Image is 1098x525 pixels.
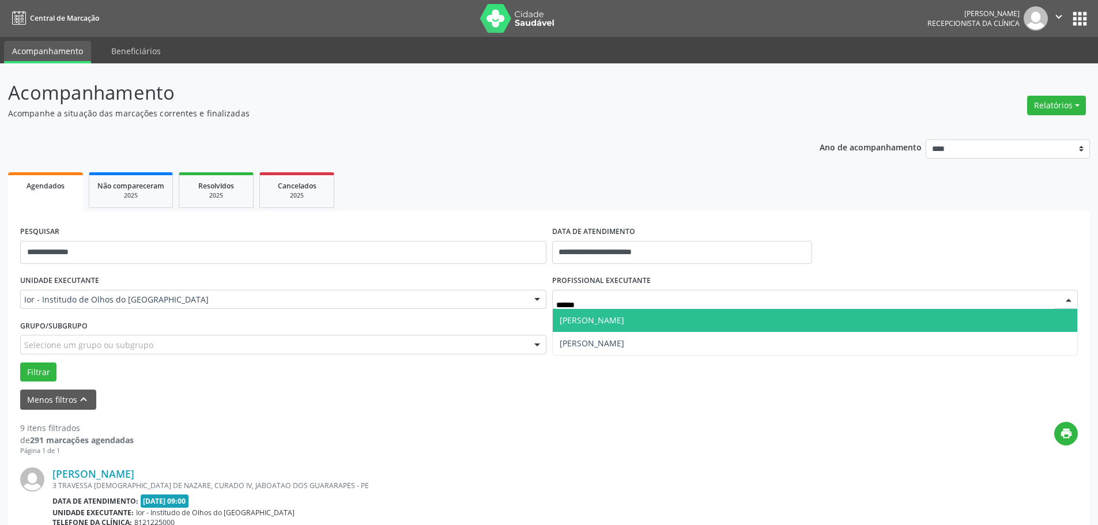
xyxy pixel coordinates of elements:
[8,107,765,119] p: Acompanhe a situação das marcações correntes e finalizadas
[27,181,65,191] span: Agendados
[30,435,134,445] strong: 291 marcações agendadas
[52,508,134,518] b: Unidade executante:
[20,446,134,456] div: Página 1 de 1
[268,191,326,200] div: 2025
[24,294,523,305] span: Ior - Institudo de Olhos do [GEOGRAPHIC_DATA]
[52,496,138,506] b: Data de atendimento:
[1024,6,1048,31] img: img
[30,13,99,23] span: Central de Marcação
[136,508,295,518] span: Ior - Institudo de Olhos do [GEOGRAPHIC_DATA]
[8,9,99,28] a: Central de Marcação
[141,494,189,508] span: [DATE] 09:00
[20,390,96,410] button: Menos filtroskeyboard_arrow_up
[52,481,905,490] div: 3 TRAVESSA [DEMOGRAPHIC_DATA] DE NAZARE, CURADO IV, JABOATAO DOS GUARARAPES - PE
[20,434,134,446] div: de
[103,41,169,61] a: Beneficiários
[4,41,91,63] a: Acompanhamento
[1052,10,1065,23] i: 
[552,272,651,290] label: PROFISSIONAL EXECUTANTE
[927,9,1020,18] div: [PERSON_NAME]
[20,362,56,382] button: Filtrar
[560,338,624,349] span: [PERSON_NAME]
[20,317,88,335] label: Grupo/Subgrupo
[24,339,153,351] span: Selecione um grupo ou subgrupo
[278,181,316,191] span: Cancelados
[20,422,134,434] div: 9 itens filtrados
[20,272,99,290] label: UNIDADE EXECUTANTE
[1048,6,1070,31] button: 
[927,18,1020,28] span: Recepcionista da clínica
[52,467,134,480] a: [PERSON_NAME]
[1054,422,1078,445] button: print
[20,467,44,492] img: img
[97,181,164,191] span: Não compareceram
[198,181,234,191] span: Resolvidos
[8,78,765,107] p: Acompanhamento
[1027,96,1086,115] button: Relatórios
[187,191,245,200] div: 2025
[560,315,624,326] span: [PERSON_NAME]
[552,223,635,241] label: DATA DE ATENDIMENTO
[77,393,90,406] i: keyboard_arrow_up
[97,191,164,200] div: 2025
[20,223,59,241] label: PESQUISAR
[1070,9,1090,29] button: apps
[1060,427,1073,440] i: print
[820,139,922,154] p: Ano de acompanhamento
